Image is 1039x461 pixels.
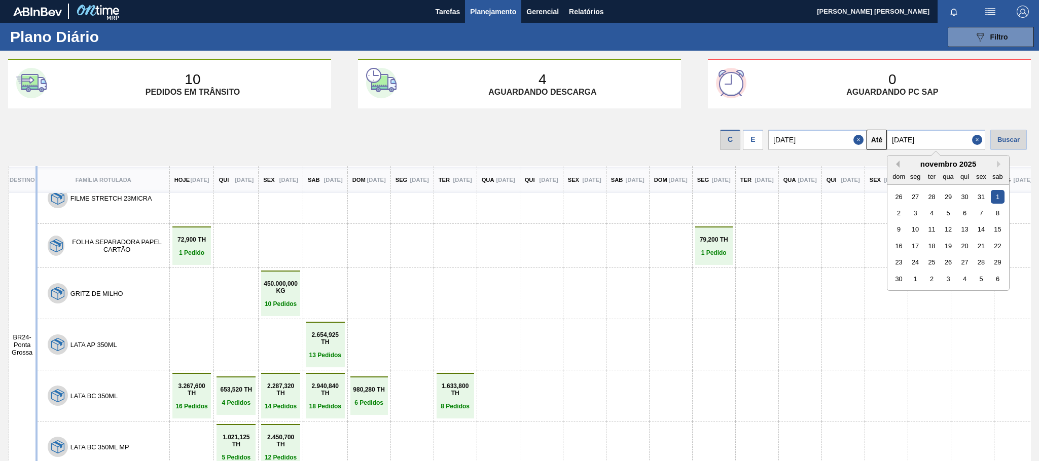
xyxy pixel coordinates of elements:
p: 72,900 TH [175,236,209,243]
button: LATA AP 350ML [70,341,117,349]
div: Choose terça-feira, 25 de novembro de 2025 [925,255,939,269]
div: Choose sábado, 6 de dezembro de 2025 [991,272,1005,286]
p: [DATE] [626,177,644,183]
div: Visão Data de Entrega [743,127,763,150]
p: Sab [308,177,320,183]
div: Choose sábado, 29 de novembro de 2025 [991,255,1005,269]
div: Choose quarta-feira, 3 de dezembro de 2025 [941,272,955,286]
p: 2.287,320 TH [264,382,298,397]
p: 16 Pedidos [175,403,209,410]
p: 1.633,800 TH [439,382,472,397]
p: [DATE] [367,177,386,183]
div: dom [892,170,906,183]
a: 72,900 TH1 Pedido [175,236,209,256]
div: Choose quinta-feira, 20 de novembro de 2025 [958,239,972,253]
div: novembro 2025 [887,160,1009,168]
p: 0 [888,71,897,88]
button: Previous Month [892,161,900,168]
span: Filtro [990,33,1008,41]
p: Sex [870,177,881,183]
p: 2.940,840 TH [308,382,342,397]
p: 4 [539,71,547,88]
p: Qui [219,177,229,183]
p: 1 Pedido [698,249,730,256]
p: Qui [525,177,535,183]
div: Choose sábado, 15 de novembro de 2025 [991,222,1005,236]
div: Choose segunda-feira, 1 de dezembro de 2025 [909,272,922,286]
div: Visão data de Coleta [720,127,740,150]
div: C [720,130,740,150]
p: 6 Pedidos [353,399,385,406]
p: Sex [263,177,274,183]
p: Ter [439,177,450,183]
p: 12 Pedidos [264,454,298,461]
p: [DATE] [884,177,903,183]
span: Relatórios [569,6,603,18]
a: 3.267,600 TH16 Pedidos [175,382,209,410]
div: Buscar [990,130,1027,150]
p: [DATE] [712,177,731,183]
h1: Plano Diário [10,31,188,43]
p: 1 Pedido [175,249,209,256]
p: [DATE] [540,177,558,183]
div: Choose sábado, 22 de novembro de 2025 [991,239,1005,253]
div: Choose segunda-feira, 17 de novembro de 2025 [909,239,922,253]
div: Choose sexta-feira, 31 de outubro de 2025 [974,190,988,204]
p: [DATE] [190,177,209,183]
img: second-card-icon [366,68,397,98]
p: 18 Pedidos [308,403,342,410]
p: Dom [352,177,366,183]
p: 79,200 TH [698,236,730,243]
button: Notificações [938,5,970,19]
button: Close [853,130,867,150]
p: [DATE] [279,177,298,183]
button: GRITZ DE MILHO [70,290,123,297]
p: 14 Pedidos [264,403,298,410]
img: 7hKVVNeldsGH5KwE07rPnOGsQy+SHCf9ftlnweef0E1el2YcIeEt5yaNqj+jPq4oMsVpG1vCxiwYEd4SvddTlxqBvEWZPhf52... [51,287,64,300]
p: [DATE] [1014,177,1032,183]
p: Hoje [174,177,190,183]
a: 79,200 TH1 Pedido [698,236,730,256]
p: Pedidos em trânsito [146,88,240,97]
th: Família Rotulada [37,166,170,193]
p: [DATE] [583,177,601,183]
div: Choose sexta-feira, 28 de novembro de 2025 [974,255,988,269]
div: Choose terça-feira, 28 de outubro de 2025 [925,190,939,204]
a: 653,520 TH4 Pedidos [219,386,253,406]
div: Choose segunda-feira, 24 de novembro de 2025 [909,255,922,269]
a: 2.450,700 TH12 Pedidos [264,434,298,461]
p: [DATE] [841,177,860,183]
p: Seg [697,177,709,183]
div: Choose quarta-feira, 5 de novembro de 2025 [941,206,955,220]
p: 10 Pedidos [264,300,298,308]
button: LATA BC 350ML MP [70,443,129,451]
div: Choose domingo, 2 de novembro de 2025 [892,206,906,220]
a: 1.633,800 TH8 Pedidos [439,382,472,410]
p: [DATE] [496,177,515,183]
button: LATA BC 350ML [70,392,118,400]
p: [DATE] [755,177,774,183]
a: 980,280 TH6 Pedidos [353,386,385,406]
a: 1.021,125 TH5 Pedidos [219,434,253,461]
p: 2.450,700 TH [264,434,298,448]
div: Choose sábado, 8 de novembro de 2025 [991,206,1005,220]
div: Choose domingo, 23 de novembro de 2025 [892,255,906,269]
div: seg [909,170,922,183]
div: Choose terça-feira, 11 de novembro de 2025 [925,222,939,236]
div: sab [991,170,1005,183]
div: Choose quarta-feira, 26 de novembro de 2025 [941,255,955,269]
div: Choose quinta-feira, 4 de dezembro de 2025 [958,272,972,286]
div: Choose quarta-feira, 19 de novembro de 2025 [941,239,955,253]
div: Choose sexta-feira, 5 de dezembro de 2025 [974,272,988,286]
p: 2.654,925 TH [308,331,342,345]
p: Qua [783,177,796,183]
span: Planejamento [470,6,516,18]
img: 7hKVVNeldsGH5KwE07rPnOGsQy+SHCf9ftlnweef0E1el2YcIeEt5yaNqj+jPq4oMsVpG1vCxiwYEd4SvddTlxqBvEWZPhf52... [50,239,63,252]
div: E [743,130,763,150]
th: Destino [9,166,37,193]
div: Choose sábado, 1 de novembro de 2025 [991,190,1005,204]
p: [DATE] [669,177,688,183]
p: [DATE] [453,177,472,183]
div: Choose segunda-feira, 3 de novembro de 2025 [909,206,922,220]
img: third-card-icon [716,68,746,98]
